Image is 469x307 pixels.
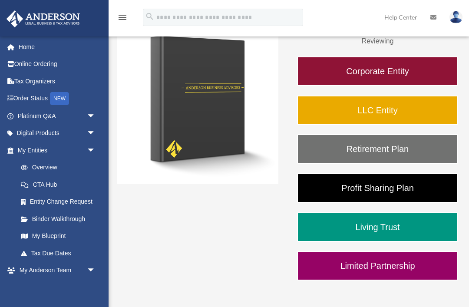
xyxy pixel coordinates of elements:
a: CTA Hub [12,176,109,193]
a: Platinum Q&Aarrow_drop_down [6,107,109,125]
i: menu [117,12,128,23]
span: arrow_drop_down [87,262,104,280]
a: Retirement Plan [297,134,458,164]
a: LLC Entity [297,96,458,125]
a: Overview [12,159,109,176]
span: arrow_drop_down [87,142,104,159]
img: Anderson Advisors Platinum Portal [4,10,83,27]
div: NEW [50,92,69,105]
a: Limited Partnership [297,251,458,281]
a: Tax Due Dates [12,244,109,262]
a: Tax Organizers [6,73,109,90]
a: Order StatusNEW [6,90,109,108]
a: Profit Sharing Plan [297,173,458,203]
a: My Entitiesarrow_drop_down [6,142,109,159]
span: arrow_drop_down [87,107,104,125]
a: Digital Productsarrow_drop_down [6,125,109,142]
a: Home [6,38,109,56]
span: arrow_drop_down [87,125,104,142]
img: User Pic [449,11,462,23]
a: Corporate Entity [297,56,458,86]
a: Living Trust [297,212,458,242]
a: Binder Walkthrough [12,210,104,228]
a: My Anderson Teamarrow_drop_down [6,262,109,279]
a: menu [117,15,128,23]
a: My Blueprint [12,228,109,245]
a: Entity Change Request [12,193,109,211]
i: search [145,12,155,21]
a: Online Ordering [6,56,109,73]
